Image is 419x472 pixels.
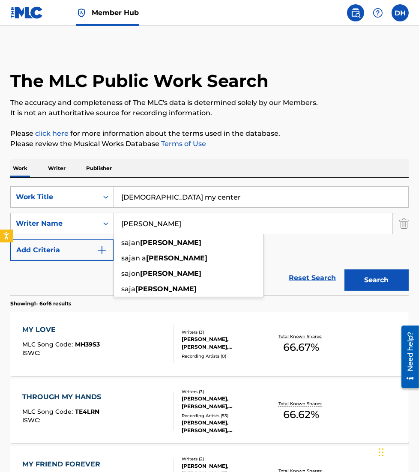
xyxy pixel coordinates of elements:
span: saja [121,285,135,293]
p: Please for more information about the terms used in the database. [10,128,409,139]
img: search [350,8,361,18]
span: MH39S3 [75,341,100,348]
div: [PERSON_NAME], [PERSON_NAME], [PERSON_NAME] [182,335,268,351]
p: Total Known Shares: [278,333,324,340]
p: The accuracy and completeness of The MLC's data is determined solely by our Members. [10,98,409,108]
strong: [PERSON_NAME] [140,239,201,247]
span: TE4LRN [75,408,99,415]
span: sajan a [121,254,146,262]
p: Writer [45,159,68,177]
img: help [373,8,383,18]
div: Writers ( 3 ) [182,329,268,335]
div: MY FRIEND FOREVER [22,459,105,469]
div: User Menu [392,4,409,21]
span: sajan [121,239,140,247]
strong: [PERSON_NAME] [135,285,197,293]
span: 66.62 % [283,407,319,422]
p: Please review the Musical Works Database [10,139,409,149]
div: [PERSON_NAME], [PERSON_NAME], [PERSON_NAME] [182,395,268,410]
h1: The MLC Public Work Search [10,70,269,92]
a: MY LOVEMLC Song Code:MH39S3ISWC:Writers (3)[PERSON_NAME], [PERSON_NAME], [PERSON_NAME]Recording A... [10,312,409,376]
span: ISWC : [22,416,42,424]
button: Add Criteria [10,239,114,261]
div: Recording Artists ( 0 ) [182,353,268,359]
iframe: Resource Center [395,322,419,391]
a: THROUGH MY HANDSMLC Song Code:TE4LRNISWC:Writers (3)[PERSON_NAME], [PERSON_NAME], [PERSON_NAME]Re... [10,379,409,443]
span: 66.67 % [283,340,319,355]
img: MLC Logo [10,6,43,19]
p: Showing 1 - 6 of 6 results [10,300,71,308]
span: MLC Song Code : [22,341,75,348]
span: sajon [121,269,140,278]
span: Member Hub [92,8,139,18]
div: THROUGH MY HANDS [22,392,105,402]
div: [PERSON_NAME], [PERSON_NAME], [PERSON_NAME], [PERSON_NAME], [PERSON_NAME] [182,419,268,434]
a: Public Search [347,4,364,21]
a: Terms of Use [159,140,206,148]
div: Help [369,4,386,21]
span: MLC Song Code : [22,408,75,415]
img: Delete Criterion [399,213,409,234]
form: Search Form [10,186,409,295]
span: ISWC : [22,349,42,357]
strong: [PERSON_NAME] [140,269,201,278]
a: Reset Search [284,269,340,287]
div: Recording Artists ( 53 ) [182,412,268,419]
img: 9d2ae6d4665cec9f34b9.svg [97,245,107,255]
p: Work [10,159,30,177]
button: Search [344,269,409,291]
img: Top Rightsholder [76,8,87,18]
p: Total Known Shares: [278,400,324,407]
a: click here [35,129,69,137]
p: Publisher [84,159,114,177]
div: Work Title [16,192,93,202]
div: Writer Name [16,218,93,229]
div: Drag [379,439,384,465]
p: It is not an authoritative source for recording information. [10,108,409,118]
div: Writers ( 2 ) [182,456,268,462]
strong: [PERSON_NAME] [146,254,207,262]
div: MY LOVE [22,325,100,335]
div: Writers ( 3 ) [182,388,268,395]
iframe: Chat Widget [376,431,419,472]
